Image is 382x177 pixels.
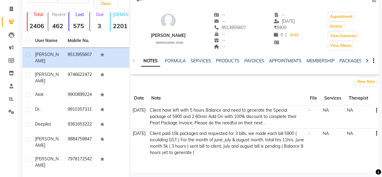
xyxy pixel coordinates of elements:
span: [PERSON_NAME] [35,52,59,64]
p: Total [30,12,47,17]
td: 7978172542 [64,152,97,172]
span: [DATE] [274,18,295,24]
span: [PERSON_NAME] [35,136,59,148]
strong: 575 [69,22,88,30]
th: Date [130,91,148,105]
span: [DEMOGRAPHIC_DATA] [156,41,183,44]
span: -- [214,38,225,43]
span: NA [347,107,353,113]
span: ₹ [274,25,277,30]
th: File [306,91,321,105]
td: Client have left with 5 hours Balance and need to generate the Special package of 5900 and 2 60mi... [148,105,306,129]
th: Therapist [345,91,371,105]
td: 9910357331 [64,103,97,117]
span: Dr. [35,107,40,112]
td: 9361653222 [64,117,97,132]
p: [DEMOGRAPHIC_DATA] [113,12,130,17]
button: View Album [328,41,352,50]
td: 9513955607 [64,48,97,68]
strong: 462 [48,22,67,30]
span: - [308,131,310,136]
p: Due [91,12,109,17]
p: Lost [72,12,88,17]
span: | [285,32,287,38]
span: [PERSON_NAME] [35,72,59,84]
span: Deepika [35,121,51,127]
span: 0 [274,32,283,38]
span: -- [214,12,225,18]
a: PRODUCTS [216,58,239,64]
span: -- [274,12,285,18]
td: Client paid 15k packages and requested for 3 bills. we made each bill 5900 ( inculiding GST ) For... [148,128,306,158]
span: NA [347,131,353,136]
th: User Name [31,34,64,48]
strong: 3 [90,22,109,30]
td: 9900899224 [64,88,97,103]
strong: 2406 [27,22,47,30]
span: NA [323,107,329,113]
a: MEMBERSHIP [306,58,334,64]
span: - [308,107,310,113]
a: APPOINTMENTS [269,58,301,64]
th: Services [321,91,345,105]
button: Appointment [328,12,354,21]
span: [DATE] [133,131,146,136]
a: PACKAGES [339,58,361,64]
td: 9884759847 [64,132,97,152]
span: NA [323,131,329,136]
a: SERVICES [191,58,211,64]
p: Recent [51,12,67,17]
th: Mobile No. [64,34,97,48]
span: [DATE] [133,107,146,113]
span: [PERSON_NAME] [35,156,59,168]
span: -- [214,31,225,37]
span: -- [214,18,225,24]
th: Note [148,91,306,105]
span: 5900 [274,25,286,30]
button: View Summary [328,32,358,40]
a: Add [289,31,300,39]
a: FORMULA [165,58,186,64]
span: -- [214,44,225,49]
button: Invoice [328,22,343,31]
div: [PERSON_NAME] [151,32,186,39]
span: 9513955607 [214,25,246,30]
strong: 2201 [111,22,130,30]
a: NOTES [141,56,160,67]
span: Alok [35,92,43,97]
button: New Note [356,77,377,86]
td: 9746622472 [64,68,97,88]
a: INVOICES [244,58,264,64]
img: avatar [159,12,177,30]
